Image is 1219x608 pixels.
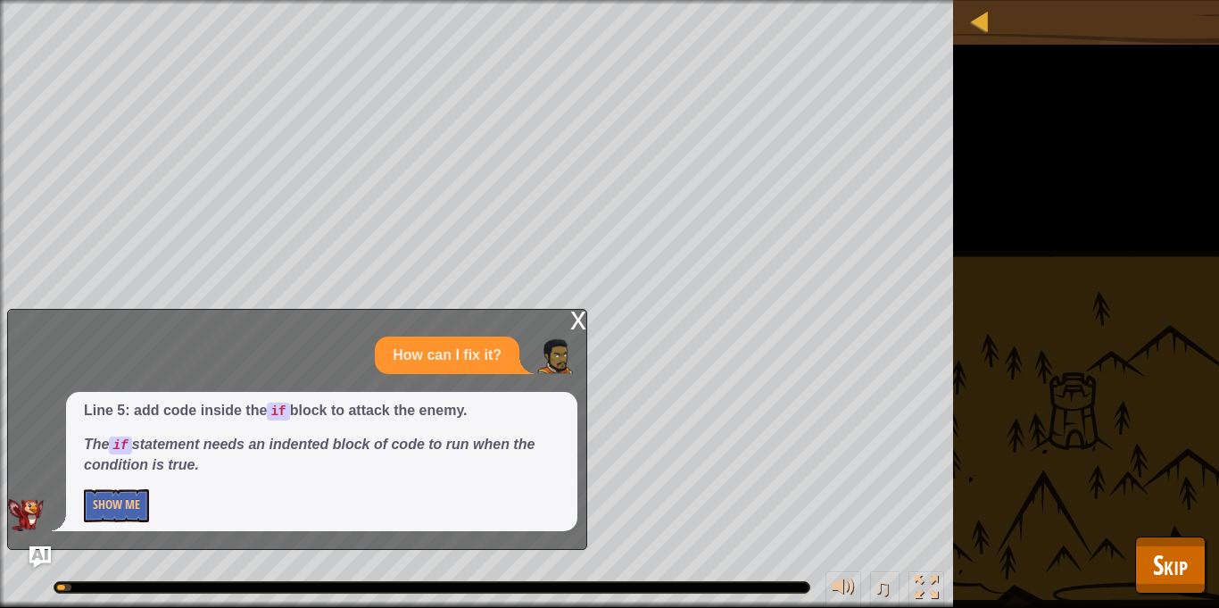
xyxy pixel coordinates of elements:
button: Adjust volume [825,571,861,608]
button: Ask AI [29,546,51,568]
code: if [267,403,289,421]
span: ♫ [874,574,891,601]
img: Player [537,338,573,374]
button: Skip [1135,537,1206,594]
code: if [109,437,131,454]
p: Line 5: add code inside the block to attack the enemy. [84,401,560,421]
button: Show Me [84,489,149,522]
span: Skip [1153,546,1188,583]
button: Toggle fullscreen [908,571,944,608]
div: x [570,310,586,328]
button: ♫ [870,571,900,608]
img: AI [8,499,44,531]
em: The statement needs an indented block of code to run when the condition is true. [84,437,535,472]
p: How can I fix it? [393,346,502,366]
